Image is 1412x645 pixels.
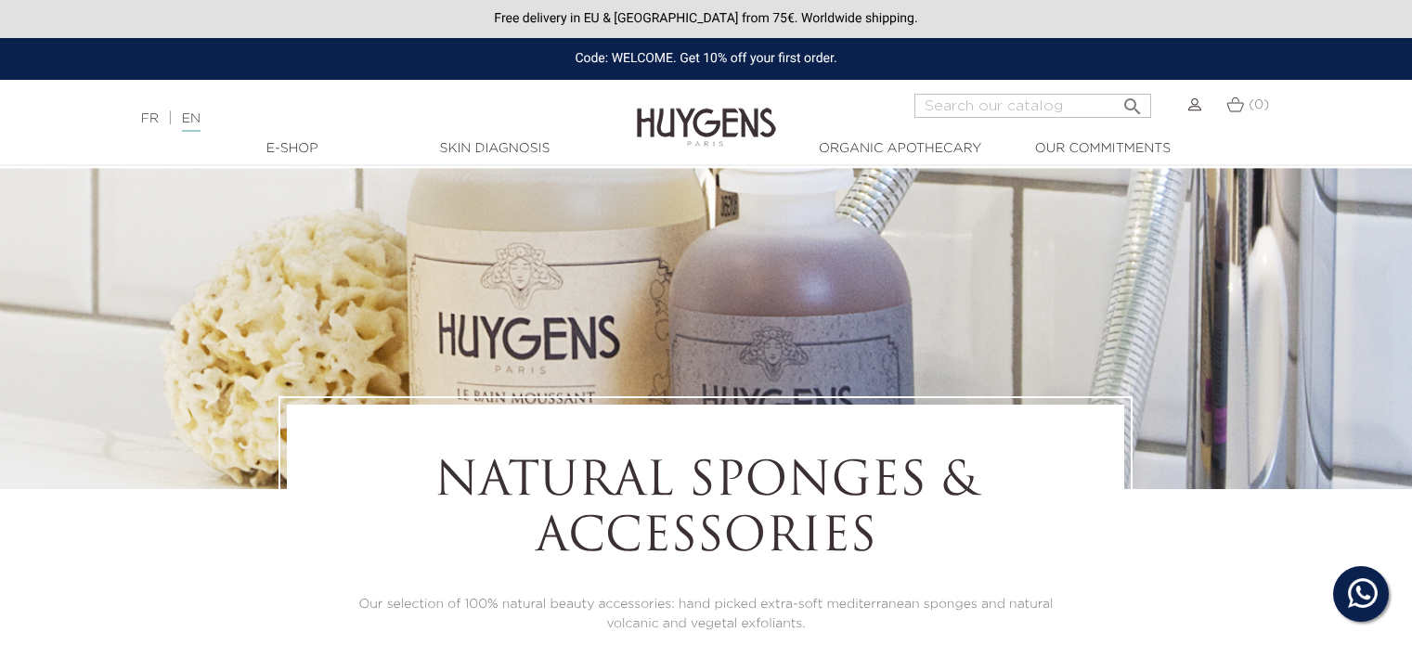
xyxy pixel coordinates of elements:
[808,139,993,159] a: Organic Apothecary
[182,112,201,132] a: EN
[637,78,776,149] img: Huygens
[200,139,385,159] a: E-Shop
[1010,139,1196,159] a: Our commitments
[1116,88,1149,113] button: 
[1249,98,1269,111] span: (0)
[402,139,588,159] a: Skin Diagnosis
[1121,90,1144,112] i: 
[914,94,1151,118] input: Search
[338,456,1073,567] h1: Natural Sponges & Accessories
[141,112,159,125] a: FR
[338,595,1073,634] p: Our selection of 100% natural beauty accessories: hand picked extra-soft mediterranean sponges an...
[132,108,575,130] div: |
